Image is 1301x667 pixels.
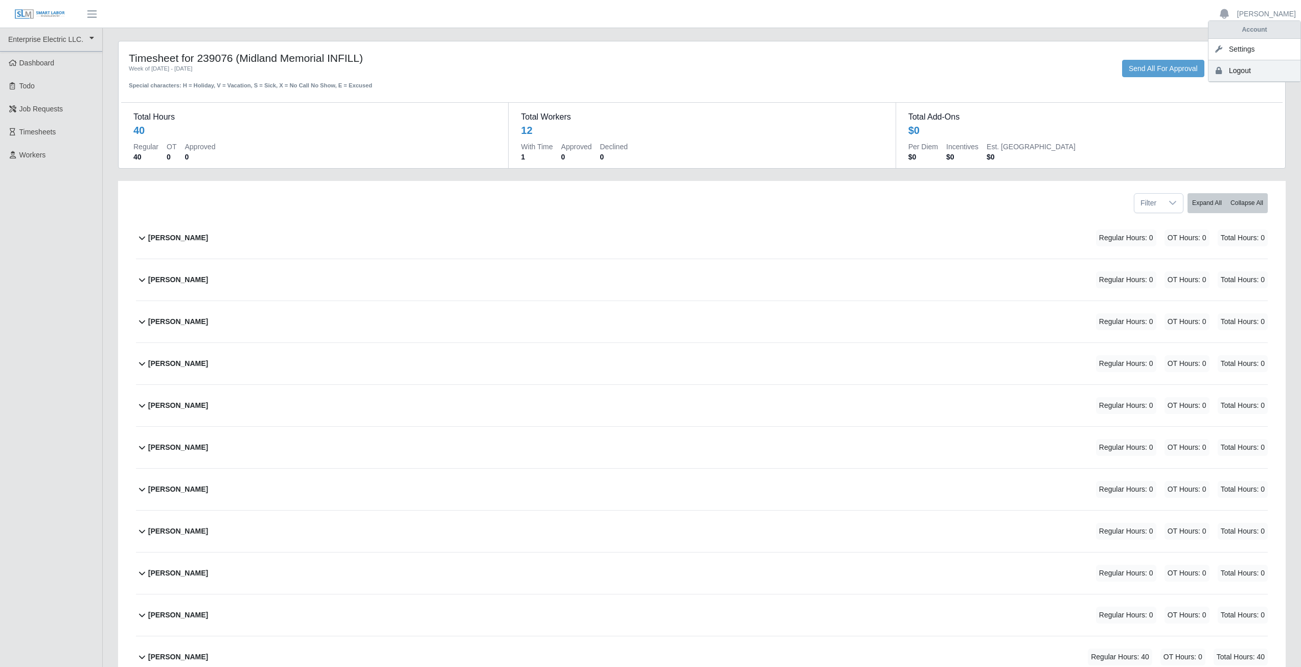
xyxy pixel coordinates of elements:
span: OT Hours: 0 [1165,523,1209,540]
span: OT Hours: 0 [1165,313,1209,330]
span: Total Hours: 0 [1218,481,1268,498]
button: Send All For Approval [1122,60,1204,77]
span: Total Hours: 40 [1214,649,1268,665]
span: Total Hours: 0 [1218,397,1268,414]
dt: Regular [133,142,158,152]
dt: Total Workers [521,111,883,123]
span: OT Hours: 0 [1160,649,1205,665]
button: [PERSON_NAME] Regular Hours: 0 OT Hours: 0 Total Hours: 0 [136,594,1268,636]
span: Dashboard [19,59,55,67]
span: Regular Hours: 0 [1096,565,1156,582]
span: Total Hours: 0 [1218,313,1268,330]
span: Regular Hours: 40 [1088,649,1152,665]
button: [PERSON_NAME] Regular Hours: 0 OT Hours: 0 Total Hours: 0 [136,469,1268,510]
span: Filter [1134,194,1162,213]
dd: $0 [946,152,978,162]
dt: Total Add-Ons [908,111,1270,123]
b: [PERSON_NAME] [148,652,208,662]
span: Total Hours: 0 [1218,523,1268,540]
span: Regular Hours: 0 [1096,313,1156,330]
span: Regular Hours: 0 [1096,481,1156,498]
span: OT Hours: 0 [1165,229,1209,246]
div: 12 [521,123,532,137]
span: Workers [19,151,46,159]
span: Regular Hours: 0 [1096,523,1156,540]
span: Total Hours: 0 [1218,355,1268,372]
dd: 0 [600,152,628,162]
div: bulk actions [1188,193,1268,213]
button: [PERSON_NAME] Regular Hours: 0 OT Hours: 0 Total Hours: 0 [136,553,1268,594]
button: [PERSON_NAME] Regular Hours: 0 OT Hours: 0 Total Hours: 0 [136,301,1268,342]
span: Total Hours: 0 [1218,607,1268,624]
button: [PERSON_NAME] Regular Hours: 0 OT Hours: 0 Total Hours: 0 [136,217,1268,259]
span: OT Hours: 0 [1165,271,1209,288]
button: [PERSON_NAME] Regular Hours: 0 OT Hours: 0 Total Hours: 0 [136,427,1268,468]
span: OT Hours: 0 [1165,397,1209,414]
button: Collapse All [1226,193,1268,213]
span: OT Hours: 0 [1165,565,1209,582]
dt: Per Diem [908,142,938,152]
span: Total Hours: 0 [1218,439,1268,456]
dt: OT [167,142,176,152]
h4: Timesheet for 239076 (Midland Memorial INFILL) [129,52,598,64]
span: OT Hours: 0 [1165,607,1209,624]
button: [PERSON_NAME] Regular Hours: 0 OT Hours: 0 Total Hours: 0 [136,343,1268,384]
span: Todo [19,82,35,90]
b: [PERSON_NAME] [148,442,208,453]
b: [PERSON_NAME] [148,358,208,369]
span: OT Hours: 0 [1165,439,1209,456]
span: Regular Hours: 0 [1096,355,1156,372]
b: [PERSON_NAME] [148,610,208,620]
span: Timesheets [19,128,56,136]
span: Regular Hours: 0 [1096,439,1156,456]
a: [PERSON_NAME] [1237,9,1296,19]
dt: Approved [561,142,592,152]
dd: 1 [521,152,553,162]
dt: Total Hours [133,111,496,123]
button: Expand All [1188,193,1226,213]
span: Regular Hours: 0 [1096,397,1156,414]
dt: Incentives [946,142,978,152]
a: Logout [1208,60,1300,82]
dd: 0 [561,152,592,162]
dd: $0 [987,152,1076,162]
dd: 0 [185,152,215,162]
span: Total Hours: 0 [1218,565,1268,582]
button: [PERSON_NAME] Regular Hours: 0 OT Hours: 0 Total Hours: 0 [136,385,1268,426]
a: Settings [1208,39,1300,60]
div: Week of [DATE] - [DATE] [129,64,598,73]
dt: Declined [600,142,628,152]
dd: $0 [908,152,938,162]
div: $0 [908,123,920,137]
dd: 0 [167,152,176,162]
b: [PERSON_NAME] [148,568,208,579]
span: OT Hours: 0 [1165,481,1209,498]
b: [PERSON_NAME] [148,316,208,327]
span: Total Hours: 0 [1218,271,1268,288]
span: Job Requests [19,105,63,113]
b: [PERSON_NAME] [148,233,208,243]
button: [PERSON_NAME] Regular Hours: 0 OT Hours: 0 Total Hours: 0 [136,511,1268,552]
b: [PERSON_NAME] [148,400,208,411]
img: SLM Logo [14,9,65,20]
strong: Account [1242,26,1267,33]
span: Regular Hours: 0 [1096,607,1156,624]
b: [PERSON_NAME] [148,274,208,285]
button: [PERSON_NAME] Regular Hours: 0 OT Hours: 0 Total Hours: 0 [136,259,1268,301]
dt: With Time [521,142,553,152]
div: 40 [133,123,145,137]
span: Total Hours: 0 [1218,229,1268,246]
b: [PERSON_NAME] [148,484,208,495]
b: [PERSON_NAME] [148,526,208,537]
dd: 40 [133,152,158,162]
dt: Est. [GEOGRAPHIC_DATA] [987,142,1076,152]
span: Regular Hours: 0 [1096,271,1156,288]
div: Special characters: H = Holiday, V = Vacation, S = Sick, X = No Call No Show, E = Excused [129,73,598,90]
dt: Approved [185,142,215,152]
span: Regular Hours: 0 [1096,229,1156,246]
span: OT Hours: 0 [1165,355,1209,372]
